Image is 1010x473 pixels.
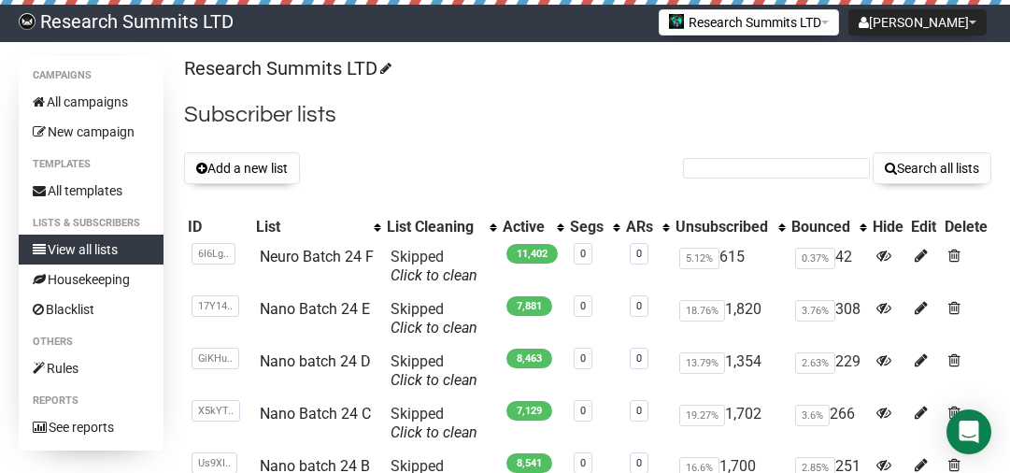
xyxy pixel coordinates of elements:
span: 11,402 [506,244,558,264]
a: Research Summits LTD [184,57,389,79]
td: 308 [788,293,869,345]
div: ARs [626,218,653,236]
button: Add a new list [184,152,300,184]
td: 229 [788,345,869,397]
div: Hide [873,218,903,236]
span: 3.76% [795,300,835,322]
a: New campaign [19,117,164,147]
a: 0 [636,457,642,469]
td: 615 [672,240,788,293]
span: 8,463 [506,349,552,368]
span: 5.12% [679,248,719,269]
div: Bounced [791,218,850,236]
button: [PERSON_NAME] [848,9,987,36]
span: 8,541 [506,453,552,473]
a: Click to clean [391,423,477,441]
li: Templates [19,153,164,176]
div: ID [188,218,248,236]
div: Segs [570,218,604,236]
div: List [256,218,365,236]
td: 266 [788,397,869,450]
span: Skipped [391,405,477,441]
th: List: No sort applied, activate to apply an ascending sort [252,214,384,240]
div: Open Intercom Messenger [946,409,991,454]
a: 0 [636,248,642,260]
td: 1,702 [672,397,788,450]
a: 0 [580,457,586,469]
li: Reports [19,390,164,412]
th: Delete: No sort applied, sorting is disabled [941,214,991,240]
a: 0 [580,300,586,312]
a: Rules [19,353,164,383]
span: 17Y14.. [192,295,239,317]
td: 1,354 [672,345,788,397]
th: Bounced: No sort applied, activate to apply an ascending sort [788,214,869,240]
th: Edit: No sort applied, sorting is disabled [907,214,940,240]
span: X5kYT.. [192,400,240,422]
button: Search all lists [873,152,991,184]
td: 1,820 [672,293,788,345]
img: 2.jpg [669,14,684,29]
th: Segs: No sort applied, activate to apply an ascending sort [566,214,622,240]
a: Click to clean [391,371,477,389]
a: Nano Batch 24 E [260,300,370,318]
th: ID: No sort applied, sorting is disabled [184,214,251,240]
li: Lists & subscribers [19,212,164,235]
li: Others [19,331,164,353]
span: 3.6% [795,405,830,426]
a: 0 [636,405,642,417]
div: Unsubscribed [676,218,769,236]
a: 0 [636,300,642,312]
th: List Cleaning: No sort applied, activate to apply an ascending sort [383,214,499,240]
a: 0 [580,352,586,365]
a: All templates [19,176,164,206]
span: Skipped [391,300,477,337]
span: 13.79% [679,352,725,374]
a: Click to clean [391,266,477,284]
a: 0 [636,352,642,365]
a: View all lists [19,235,164,265]
a: Click to clean [391,319,477,337]
span: 6I6Lg.. [192,243,235,265]
div: Delete [945,218,988,236]
a: 0 [580,248,586,260]
a: See reports [19,412,164,442]
a: All campaigns [19,87,164,117]
div: List Cleaning [387,218,480,236]
a: Housekeeping [19,265,164,294]
a: 0 [580,405,586,417]
a: Neuro Batch 24 F [260,248,374,265]
a: Blacklist [19,294,164,324]
span: Skipped [391,352,477,389]
span: Skipped [391,248,477,284]
td: 42 [788,240,869,293]
th: Hide: No sort applied, sorting is disabled [869,214,907,240]
span: 19.27% [679,405,725,426]
th: Unsubscribed: No sort applied, activate to apply an ascending sort [672,214,788,240]
span: 7,881 [506,296,552,316]
span: 7,129 [506,401,552,421]
h2: Subscriber lists [184,98,991,132]
th: ARs: No sort applied, activate to apply an ascending sort [622,214,672,240]
a: Nano Batch 24 C [260,405,371,423]
button: Research Summits LTD [659,9,839,36]
span: GiKHu.. [192,348,239,369]
li: Campaigns [19,64,164,87]
img: bccbfd5974049ef095ce3c15df0eef5a [19,13,36,30]
span: 18.76% [679,300,725,322]
span: 0.37% [795,248,835,269]
div: Edit [911,218,936,236]
th: Active: No sort applied, activate to apply an ascending sort [499,214,565,240]
div: Active [503,218,547,236]
a: Nano batch 24 D [260,352,371,370]
span: 2.63% [795,352,835,374]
